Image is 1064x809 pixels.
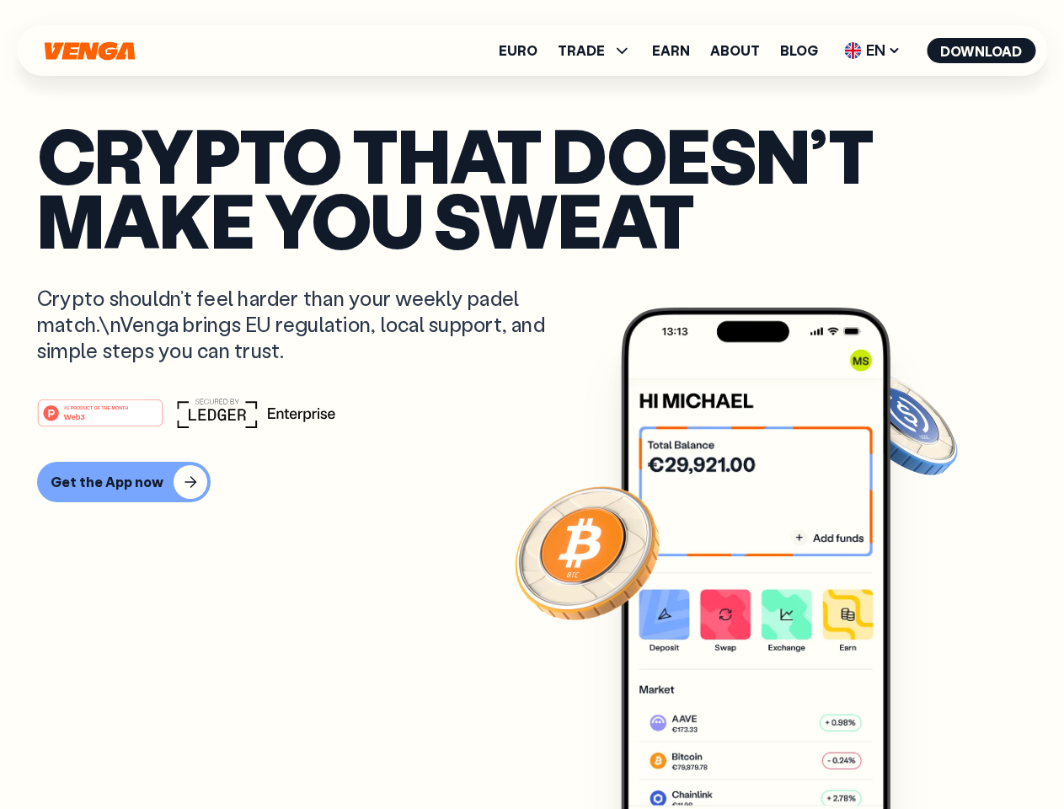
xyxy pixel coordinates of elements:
tspan: Web3 [64,411,85,421]
p: Crypto that doesn’t make you sweat [37,122,1027,251]
a: Earn [652,44,690,57]
svg: Home [42,41,136,61]
span: TRADE [558,40,632,61]
button: Get the App now [37,462,211,502]
div: Get the App now [51,474,163,490]
img: USDC coin [840,362,961,484]
a: Blog [780,44,818,57]
span: TRADE [558,44,605,57]
a: Get the App now [37,462,1027,502]
span: EN [838,37,906,64]
p: Crypto shouldn’t feel harder than your weekly padel match.\nVenga brings EU regulation, local sup... [37,285,569,364]
img: flag-uk [844,42,861,59]
tspan: #1 PRODUCT OF THE MONTH [64,404,128,410]
a: About [710,44,760,57]
button: Download [927,38,1035,63]
a: Euro [499,44,537,57]
a: #1 PRODUCT OF THE MONTHWeb3 [37,409,163,431]
img: Bitcoin [511,476,663,628]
